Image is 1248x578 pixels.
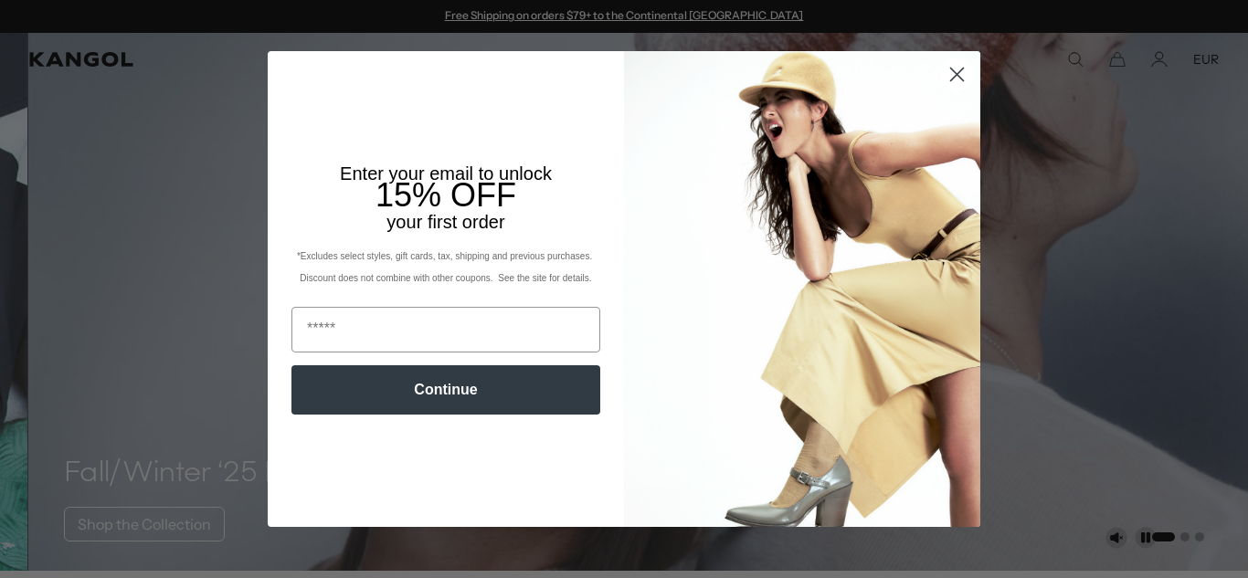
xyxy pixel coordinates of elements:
[386,212,504,232] span: your first order
[291,307,600,352] input: Email
[297,251,595,283] span: *Excludes select styles, gift cards, tax, shipping and previous purchases. Discount does not comb...
[375,176,516,214] span: 15% OFF
[941,58,973,90] button: Close dialog
[291,365,600,415] button: Continue
[624,51,980,526] img: 93be19ad-e773-4382-80b9-c9d740c9197f.jpeg
[340,163,552,184] span: Enter your email to unlock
